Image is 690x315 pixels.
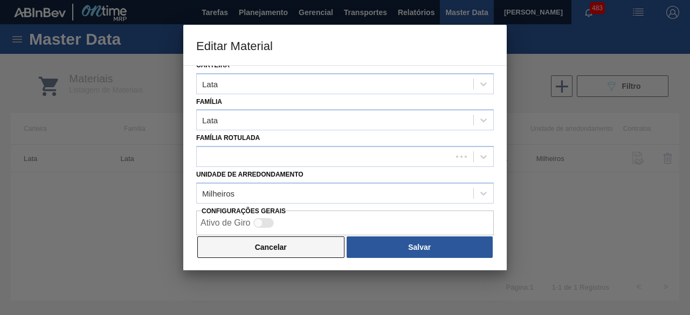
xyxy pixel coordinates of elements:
div: Lata [202,79,218,88]
button: Cancelar [197,236,344,258]
label: Família [196,98,222,106]
label: Unidade de arredondamento [196,171,303,178]
label: Configurações Gerais [202,207,286,215]
label: Carteira [196,61,230,69]
h3: Editar Material [183,25,507,66]
div: Milheiros [202,188,234,198]
label: Família Rotulada [196,134,260,142]
label: Ativo de Giro [201,218,250,227]
button: Salvar [347,236,493,258]
div: Lata [202,116,218,125]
